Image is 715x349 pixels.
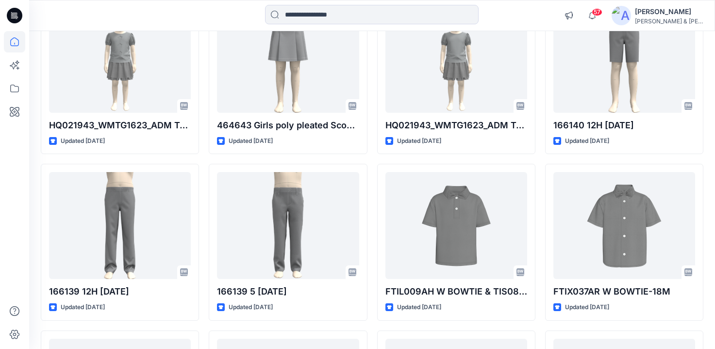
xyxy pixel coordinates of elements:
div: [PERSON_NAME] [635,6,703,17]
p: Updated [DATE] [565,136,609,146]
p: 166139 5 [DATE] [217,285,359,298]
p: HQ021943_WMTG1623_ADM TG 2PC SET OPT E [385,119,527,132]
p: Updated [DATE] [61,302,105,313]
a: FTIX037AR W BOWTIE-18M [553,172,695,279]
p: Updated [DATE] [61,136,105,146]
a: HQ021943_WMTG1623_ADM TG 2PC SET OPT D INSIDE BINDING [49,6,191,113]
p: 166140 12H [DATE] [553,119,695,132]
a: HQ021943_WMTG1623_ADM TG 2PC SET OPT E [385,6,527,113]
p: Updated [DATE] [397,302,441,313]
p: 464643 Girls poly pleated Scooter size 8 [217,119,359,132]
p: Updated [DATE] [229,302,273,313]
a: 464643 Girls poly pleated Scooter size 8 [217,6,359,113]
a: FTIL009AH W BOWTIE & TIS086BE [385,172,527,279]
p: FTIL009AH W BOWTIE & TIS086BE [385,285,527,298]
div: [PERSON_NAME] & [PERSON_NAME] [635,17,703,25]
a: 166140 12H 5-8-25 [553,6,695,113]
p: Updated [DATE] [397,136,441,146]
a: 166139 12H 5-8-25 [49,172,191,279]
p: Updated [DATE] [229,136,273,146]
span: 57 [592,8,602,16]
p: FTIX037AR W BOWTIE-18M [553,285,695,298]
p: HQ021943_WMTG1623_ADM TG 2PC SET OPT D INSIDE BINDING [49,119,191,132]
p: 166139 12H [DATE] [49,285,191,298]
p: Updated [DATE] [565,302,609,313]
img: avatar [612,6,631,25]
a: 166139 5 5-8-25 [217,172,359,279]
